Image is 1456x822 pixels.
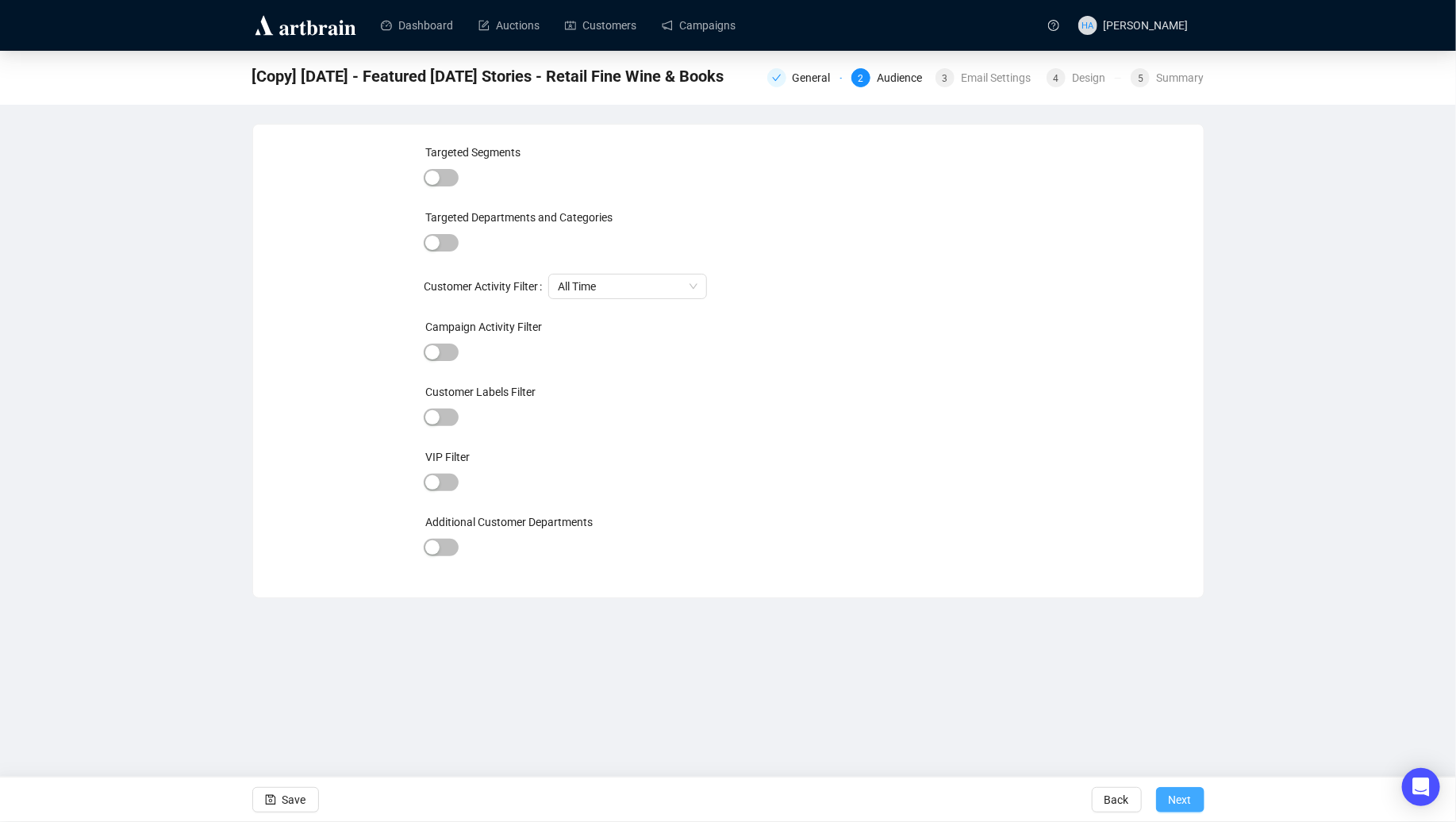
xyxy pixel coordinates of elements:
button: Back [1092,787,1142,812]
label: VIP Filter [425,451,470,463]
div: 4Design [1047,68,1121,87]
span: [PERSON_NAME] [1104,19,1189,32]
div: Open Intercom Messenger [1402,768,1440,806]
span: Save [282,778,306,822]
button: Next [1156,787,1204,812]
label: Targeted Segments [425,146,521,159]
a: Customers [565,5,636,46]
span: Next [1169,778,1192,822]
span: Back [1104,778,1129,822]
label: Customer Activity Filter [424,274,548,299]
div: Design [1072,68,1115,87]
span: check [772,73,782,83]
span: HA [1081,18,1093,33]
div: 5Summary [1131,68,1204,87]
a: Auctions [478,5,540,46]
label: Campaign Activity Filter [425,321,542,333]
div: Summary [1156,68,1204,87]
div: 3Email Settings [935,68,1037,87]
span: question-circle [1048,20,1059,31]
a: Campaigns [662,5,736,46]
label: Customer Labels Filter [425,386,536,398]
div: Email Settings [961,68,1040,87]
span: 3 [943,73,948,84]
div: Audience [877,68,932,87]
a: Dashboard [381,5,453,46]
span: All Time [558,275,697,298]
label: Additional Customer Departments [425,516,593,528]
span: 4 [1054,73,1059,84]
button: Save [252,787,319,812]
span: 5 [1138,73,1143,84]
img: logo [252,13,359,38]
div: 2Audience [851,68,926,87]
span: save [265,794,276,805]
span: [Copy] 9-13-2025 - Featured Saturday Stories - Retail Fine Wine & Books [252,63,724,89]
div: General [767,68,842,87]
div: General [793,68,840,87]
span: 2 [858,73,863,84]
label: Targeted Departments and Categories [425,211,613,224]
